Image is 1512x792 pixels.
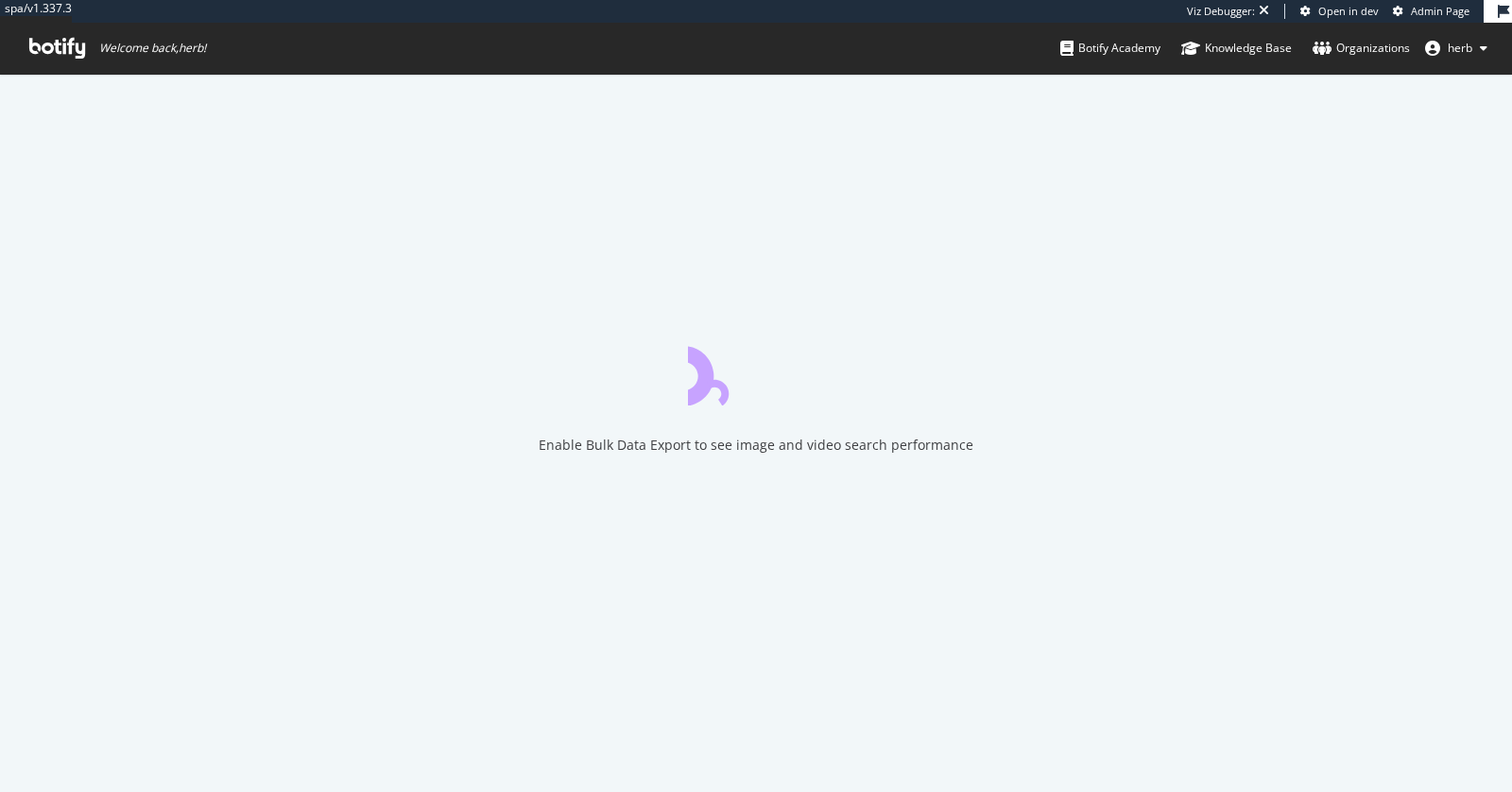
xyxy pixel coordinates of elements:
[1187,4,1255,19] div: Viz Debugger:
[1181,23,1292,74] a: Knowledge Base
[1313,39,1410,58] div: Organizations
[1393,4,1469,19] a: Admin Page
[1318,4,1379,18] span: Open in dev
[99,41,206,56] span: Welcome back, herb !
[1300,4,1379,19] a: Open in dev
[1313,23,1410,74] a: Organizations
[1060,23,1160,74] a: Botify Academy
[1060,39,1160,58] div: Botify Academy
[1411,4,1469,18] span: Admin Page
[1181,39,1292,58] div: Knowledge Base
[1448,40,1472,56] span: herb
[1410,33,1503,63] button: herb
